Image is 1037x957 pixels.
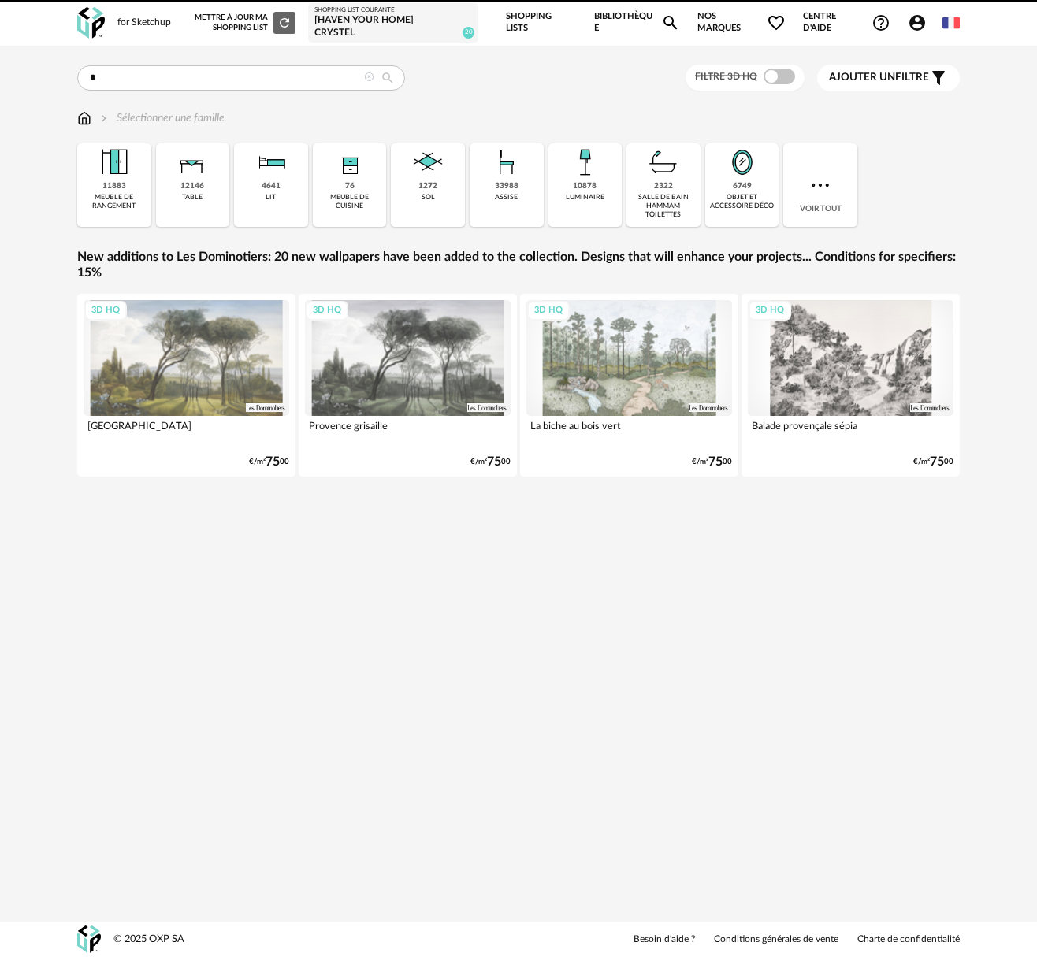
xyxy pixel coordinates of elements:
[409,143,447,181] img: Sol.png
[314,6,472,39] a: Shopping List courante [Haven your Home] Crystel 20
[631,193,696,220] div: salle de bain hammam toilettes
[98,110,110,126] img: svg+xml;base64,PHN2ZyB3aWR0aD0iMTYiIGhlaWdodD0iMTYiIHZpZXdCb3g9IjAgMCAxNiAxNiIgZmlsbD0ibm9uZSIgeG...
[566,143,604,181] img: Luminaire.png
[566,193,604,202] div: luminaire
[77,7,105,39] img: OXP
[422,193,435,202] div: sol
[748,416,953,447] div: Balade provençale sépia
[180,181,204,191] div: 12146
[98,110,225,126] div: Sélectionner une famille
[714,933,838,946] a: Conditions générales de vente
[77,925,101,953] img: OXP
[527,301,570,321] div: 3D HQ
[495,181,518,191] div: 33988
[277,18,292,26] span: Refresh icon
[331,143,369,181] img: Rangement.png
[692,457,732,467] div: €/m² 00
[634,933,695,946] a: Besoin d'aide ?
[463,27,474,39] span: 20
[314,14,472,39] div: [Haven your Home] Crystel
[654,181,673,191] div: 2322
[318,193,382,211] div: meuble de cuisine
[857,933,960,946] a: Charte de confidentialité
[173,143,211,181] img: Table.png
[872,13,890,32] span: Help Circle Outline icon
[84,416,289,447] div: [GEOGRAPHIC_DATA]
[77,110,91,126] img: svg+xml;base64,PHN2ZyB3aWR0aD0iMTYiIGhlaWdodD0iMTciIHZpZXdCb3g9IjAgMCAxNiAxNyIgZmlsbD0ibm9uZSIgeG...
[249,457,289,467] div: €/m² 00
[418,181,437,191] div: 1272
[77,249,960,282] a: New additions to Les Dominotiers: 20 new wallpapers have been added to the collection. Designs th...
[305,416,511,447] div: Provence grisaille
[908,13,927,32] span: Account Circle icon
[345,181,355,191] div: 76
[113,933,184,946] div: © 2025 OXP SA
[661,13,680,32] span: Magnify icon
[526,416,732,447] div: La biche au bois vert
[77,294,295,477] a: 3D HQ [GEOGRAPHIC_DATA] €/m²7500
[803,11,890,34] span: Centre d'aideHelp Circle Outline icon
[102,181,126,191] div: 11883
[783,143,857,227] div: Voir tout
[817,65,960,91] button: Ajouter unfiltre Filter icon
[299,294,517,477] a: 3D HQ Provence grisaille €/m²7500
[488,143,526,181] img: Assise.png
[314,6,472,14] div: Shopping List courante
[487,457,501,467] span: 75
[84,301,127,321] div: 3D HQ
[767,13,786,32] span: Heart Outline icon
[470,457,511,467] div: €/m² 00
[710,193,775,211] div: objet et accessoire déco
[829,72,895,83] span: Ajouter un
[930,457,944,467] span: 75
[908,13,934,32] span: Account Circle icon
[95,143,133,181] img: Meuble%20de%20rangement.png
[913,457,953,467] div: €/m² 00
[708,457,723,467] span: 75
[262,181,281,191] div: 4641
[742,294,960,477] a: 3D HQ Balade provençale sépia €/m²7500
[82,193,147,211] div: meuble de rangement
[723,143,761,181] img: Miroir.png
[829,71,929,84] span: filtre
[808,172,833,198] img: more.7b13dc1.svg
[749,301,791,321] div: 3D HQ
[195,12,295,34] div: Mettre à jour ma Shopping List
[306,301,348,321] div: 3D HQ
[929,69,948,87] span: Filter icon
[266,193,276,202] div: lit
[695,72,757,81] span: Filtre 3D HQ
[182,193,203,202] div: table
[495,193,518,202] div: assise
[520,294,738,477] a: 3D HQ La biche au bois vert €/m²7500
[942,14,960,32] img: fr
[733,181,752,191] div: 6749
[117,17,171,29] div: for Sketchup
[573,181,597,191] div: 10878
[252,143,290,181] img: Literie.png
[266,457,280,467] span: 75
[645,143,682,181] img: Salle%20de%20bain.png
